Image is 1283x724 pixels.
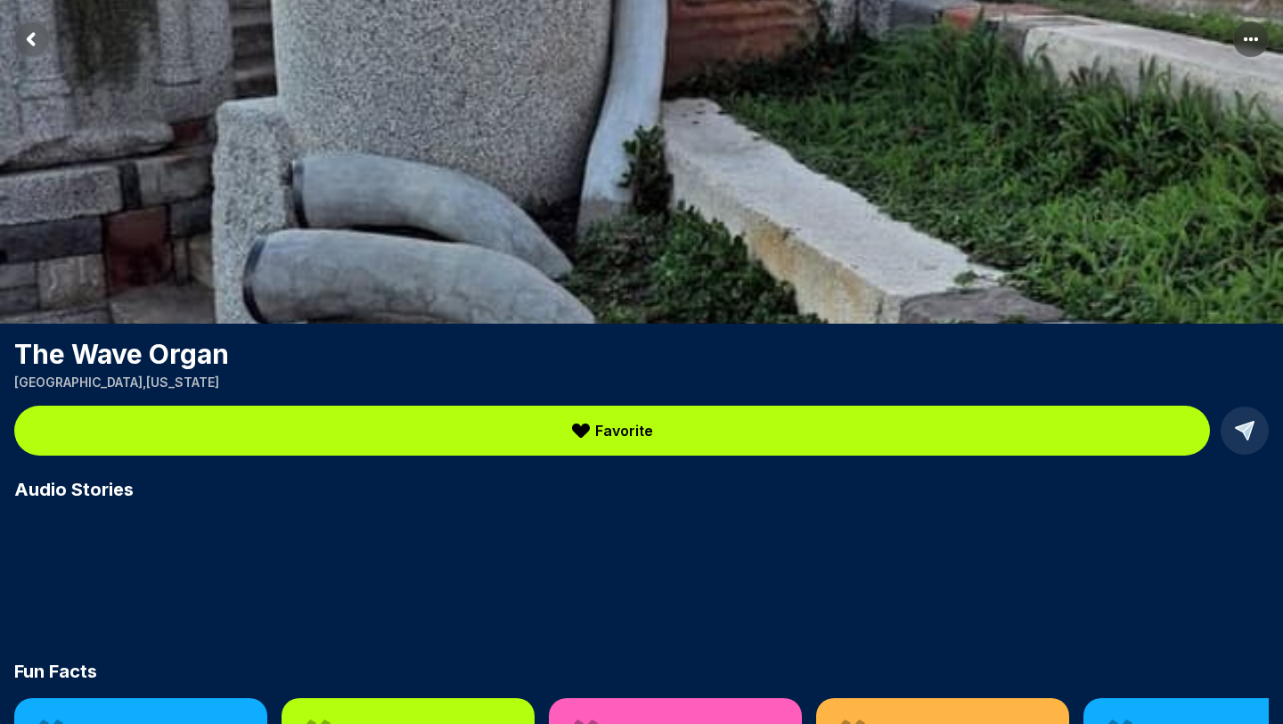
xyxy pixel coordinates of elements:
p: [GEOGRAPHIC_DATA] , [US_STATE] [14,374,1269,391]
span: Favorite [595,420,653,441]
button: Return to previous page [14,21,50,57]
h1: The Wave Organ [14,338,1269,370]
h2: Fun Facts [14,659,1269,684]
button: Favorite [14,406,1210,456]
button: More options [1233,21,1269,57]
span: Audio Stories [14,477,134,502]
